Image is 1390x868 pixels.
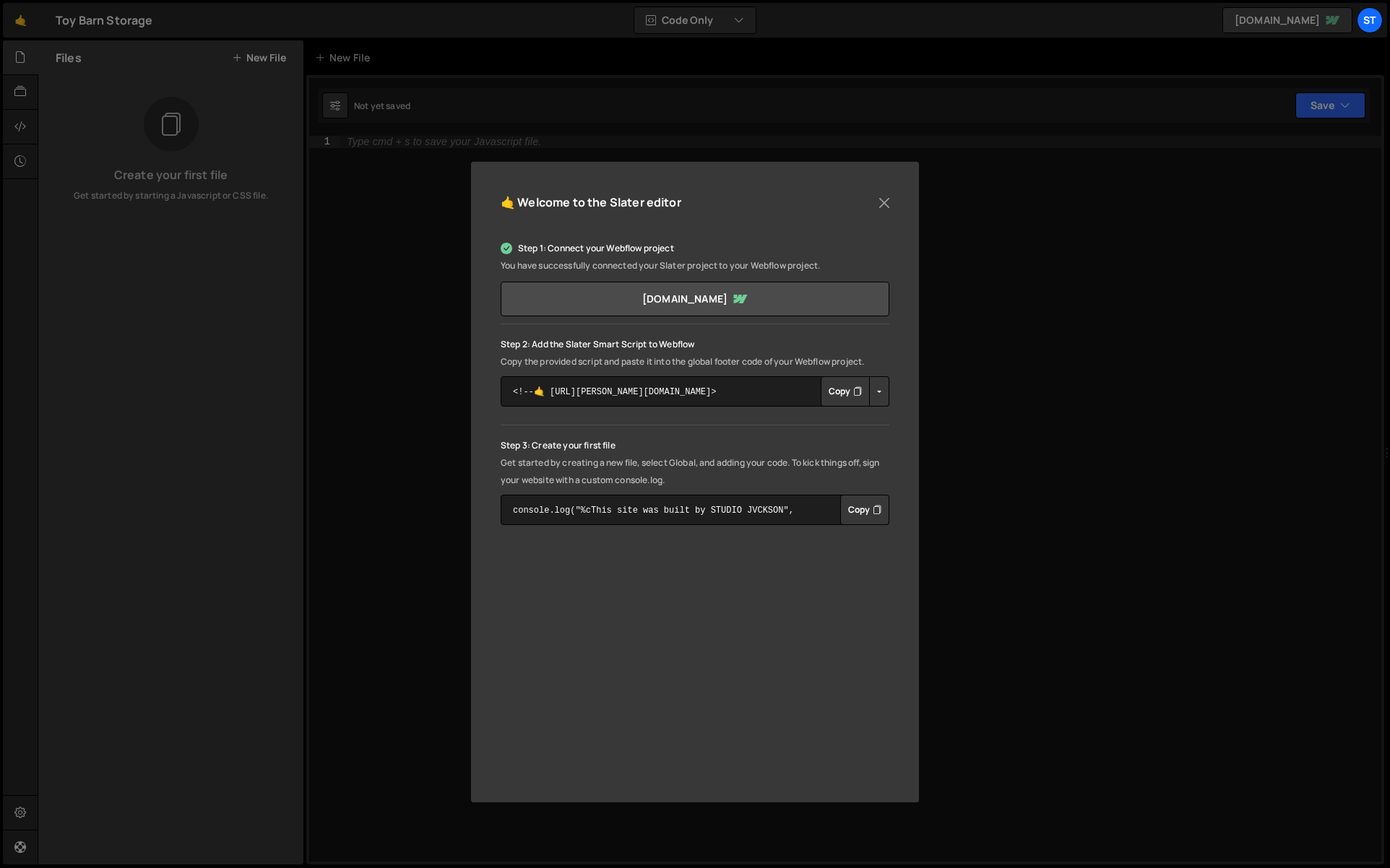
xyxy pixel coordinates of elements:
button: Copy [821,376,870,407]
p: Get started by creating a new file, select Global, and adding your code. To kick things off, sign... [501,454,889,489]
a: ST [1357,7,1383,33]
p: Copy the provided script and paste it into the global footer code of your Webflow project. [501,353,889,370]
iframe: YouTube video player [501,557,889,776]
p: You have successfully connected your Slater project to your Webflow project. [501,257,889,274]
p: Step 1: Connect your Webflow project [501,240,889,257]
div: Button group with nested dropdown [840,495,889,525]
button: Copy [840,495,889,525]
textarea: console.log("%cThis site was built by STUDIO JVCKSON", "background:blue;color:#fff;padding: 8px;"); [501,495,889,525]
p: Step 2: Add the Slater Smart Script to Webflow [501,336,889,353]
button: Close [873,192,895,214]
div: Button group with nested dropdown [821,376,889,407]
textarea: <!--🤙 [URL][PERSON_NAME][DOMAIN_NAME]> <script>document.addEventListener("DOMContentLoaded", func... [501,376,889,407]
a: [DOMAIN_NAME] [501,282,889,316]
p: Step 3: Create your first file [501,437,889,454]
h5: 🤙 Welcome to the Slater editor [501,191,681,214]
